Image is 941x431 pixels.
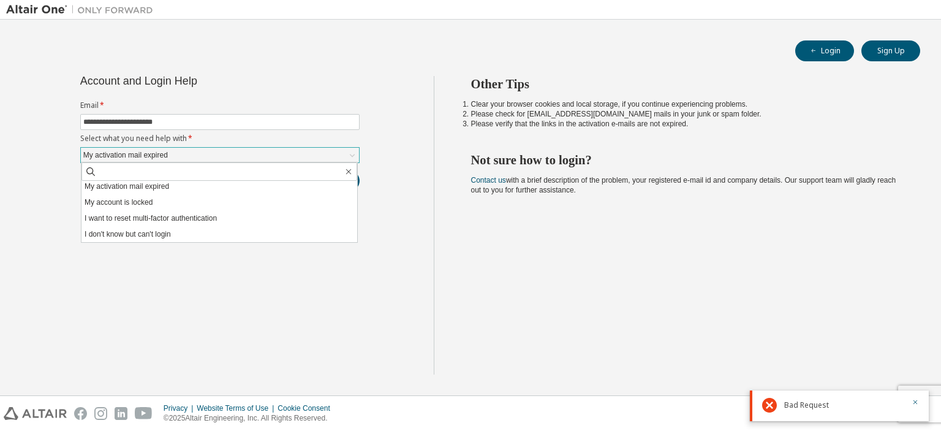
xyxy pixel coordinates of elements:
[81,178,357,194] li: My activation mail expired
[164,413,338,424] p: © 2025 Altair Engineering, Inc. All Rights Reserved.
[471,119,899,129] li: Please verify that the links in the activation e-mails are not expired.
[115,407,127,420] img: linkedin.svg
[81,148,359,162] div: My activation mail expired
[74,407,87,420] img: facebook.svg
[197,403,278,413] div: Website Terms of Use
[278,403,337,413] div: Cookie Consent
[471,109,899,119] li: Please check for [EMAIL_ADDRESS][DOMAIN_NAME] mails in your junk or spam folder.
[861,40,920,61] button: Sign Up
[471,152,899,168] h2: Not sure how to login?
[471,176,506,185] a: Contact us
[81,148,170,162] div: My activation mail expired
[80,76,304,86] div: Account and Login Help
[784,400,829,410] span: Bad Request
[94,407,107,420] img: instagram.svg
[164,403,197,413] div: Privacy
[80,134,360,143] label: Select what you need help with
[6,4,159,16] img: Altair One
[135,407,153,420] img: youtube.svg
[795,40,854,61] button: Login
[471,76,899,92] h2: Other Tips
[80,101,360,110] label: Email
[471,99,899,109] li: Clear your browser cookies and local storage, if you continue experiencing problems.
[471,176,896,194] span: with a brief description of the problem, your registered e-mail id and company details. Our suppo...
[4,407,67,420] img: altair_logo.svg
